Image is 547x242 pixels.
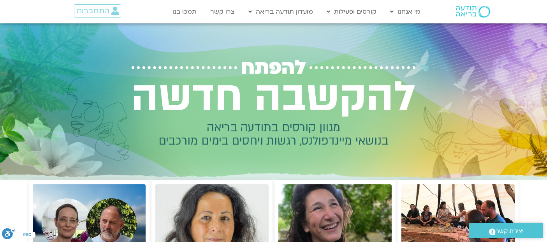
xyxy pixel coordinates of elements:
[76,7,109,15] span: התחברות
[469,223,543,238] a: יצירת קשר
[456,6,490,18] img: תודעה בריאה
[169,4,201,19] a: תמכו בנו
[206,4,239,19] a: צרו קשר
[323,4,380,19] a: קורסים ופעילות
[496,226,524,237] span: יצירת קשר
[74,4,121,18] a: התחברות
[121,73,426,121] h2: להקשבה חדשה
[121,121,426,148] h2: מגוון קורסים בתודעה בריאה בנושאי מיינדפולנס, רגשות ויחסים בימים מורכבים
[241,57,306,79] span: להפתח
[386,4,424,19] a: מי אנחנו
[244,4,317,19] a: מועדון תודעה בריאה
